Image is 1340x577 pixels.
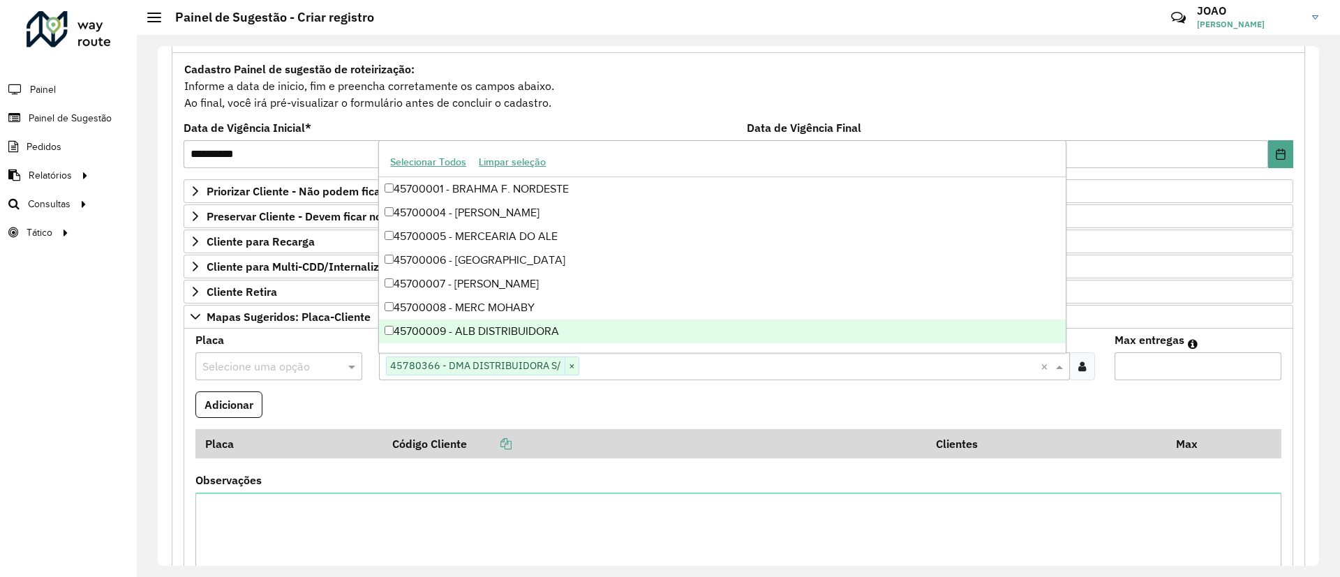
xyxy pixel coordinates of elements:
[161,10,374,25] h2: Painel de Sugestão - Criar registro
[379,296,1065,320] div: 45700008 - MERC MOHABY
[30,82,56,97] span: Painel
[184,179,1293,203] a: Priorizar Cliente - Não podem ficar no buffer
[1197,4,1302,17] h3: JOAO
[387,357,565,374] span: 45780366 - DMA DISTRIBUIDORA S/
[184,305,1293,329] a: Mapas Sugeridos: Placa-Cliente
[207,211,491,222] span: Preservar Cliente - Devem ficar no buffer, não roteirizar
[384,151,472,173] button: Selecionar Todos
[1115,331,1184,348] label: Max entregas
[1163,3,1193,33] a: Contato Rápido
[184,204,1293,228] a: Preservar Cliente - Devem ficar no buffer, não roteirizar
[29,168,72,183] span: Relatórios
[379,201,1065,225] div: 45700004 - [PERSON_NAME]
[467,437,512,451] a: Copiar
[379,177,1065,201] div: 45700001 - BRAHMA F. NORDESTE
[195,429,383,458] th: Placa
[747,119,861,136] label: Data de Vigência Final
[383,429,927,458] th: Código Cliente
[184,230,1293,253] a: Cliente para Recarga
[184,280,1293,304] a: Cliente Retira
[29,111,112,126] span: Painel de Sugestão
[207,236,315,247] span: Cliente para Recarga
[184,62,415,76] strong: Cadastro Painel de sugestão de roteirização:
[207,261,403,272] span: Cliente para Multi-CDD/Internalização
[184,119,311,136] label: Data de Vigência Inicial
[1197,18,1302,31] span: [PERSON_NAME]
[195,472,262,488] label: Observações
[378,140,1066,353] ng-dropdown-panel: Options list
[28,197,70,211] span: Consultas
[207,311,371,322] span: Mapas Sugeridos: Placa-Cliente
[207,186,435,197] span: Priorizar Cliente - Não podem ficar no buffer
[1268,140,1293,168] button: Choose Date
[379,343,1065,367] div: 45700010 - [PERSON_NAME]
[1166,429,1222,458] th: Max
[1041,358,1052,375] span: Clear all
[472,151,552,173] button: Limpar seleção
[1188,338,1198,350] em: Máximo de clientes que serão colocados na mesma rota com os clientes informados
[379,272,1065,296] div: 45700007 - [PERSON_NAME]
[27,140,61,154] span: Pedidos
[379,248,1065,272] div: 45700006 - [GEOGRAPHIC_DATA]
[195,331,224,348] label: Placa
[184,255,1293,278] a: Cliente para Multi-CDD/Internalização
[184,60,1293,112] div: Informe a data de inicio, fim e preencha corretamente os campos abaixo. Ao final, você irá pré-vi...
[379,320,1065,343] div: 45700009 - ALB DISTRIBUIDORA
[195,391,262,418] button: Adicionar
[379,225,1065,248] div: 45700005 - MERCEARIA DO ALE
[927,429,1166,458] th: Clientes
[207,286,277,297] span: Cliente Retira
[27,225,52,240] span: Tático
[565,358,579,375] span: ×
